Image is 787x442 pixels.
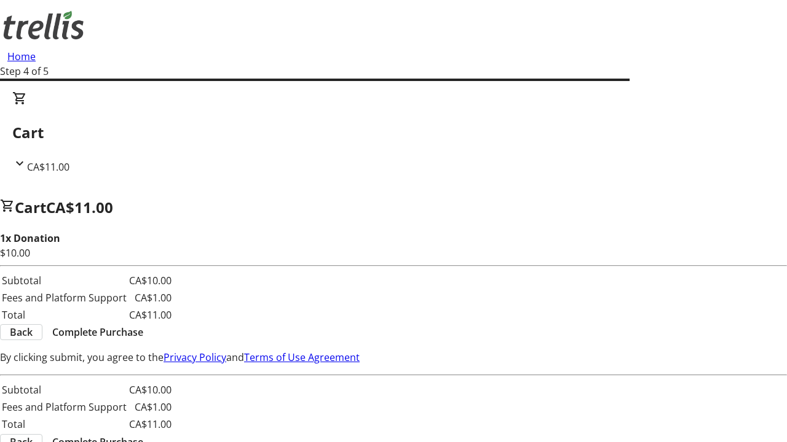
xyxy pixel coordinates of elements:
span: Cart [15,197,46,217]
span: CA$11.00 [46,197,113,217]
span: CA$11.00 [27,160,69,174]
div: CartCA$11.00 [12,91,775,174]
td: CA$11.00 [129,307,172,323]
span: Back [10,325,33,339]
span: Complete Purchase [52,325,143,339]
td: Total [1,307,127,323]
td: CA$11.00 [129,416,172,432]
a: Privacy Policy [164,351,226,364]
td: CA$1.00 [129,290,172,306]
a: Terms of Use Agreement [244,351,360,364]
td: Subtotal [1,382,127,398]
td: Fees and Platform Support [1,290,127,306]
h2: Cart [12,122,775,144]
td: CA$10.00 [129,273,172,289]
td: CA$10.00 [129,382,172,398]
td: CA$1.00 [129,399,172,415]
td: Total [1,416,127,432]
td: Subtotal [1,273,127,289]
button: Complete Purchase [42,325,153,339]
td: Fees and Platform Support [1,399,127,415]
